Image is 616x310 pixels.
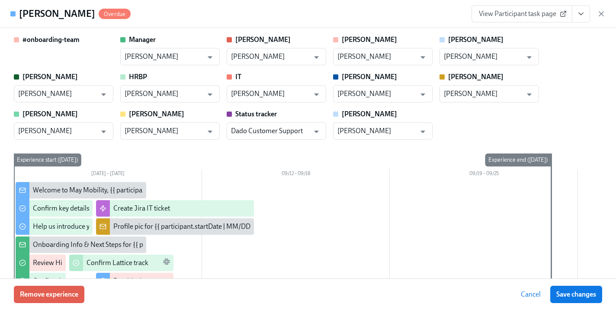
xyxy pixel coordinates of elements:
button: Cancel [515,286,547,303]
button: Remove experience [14,286,84,303]
strong: Status tracker [235,110,277,118]
strong: IT [235,73,241,81]
div: Experience start ([DATE]) [13,153,81,166]
button: Save changes [550,286,602,303]
button: Open [203,125,217,138]
a: View Participant task page [472,5,572,22]
span: Save changes [556,290,596,299]
button: Open [310,88,323,101]
div: Help us introduce you to the team [33,222,132,231]
strong: [PERSON_NAME] [235,35,291,44]
strong: [PERSON_NAME] [129,110,184,118]
strong: [PERSON_NAME] [342,110,397,118]
span: Remove experience [20,290,78,299]
span: Overdue [99,11,131,17]
button: Open [203,88,217,101]
strong: [PERSON_NAME] [22,73,78,81]
button: View task page [572,5,590,22]
div: Onboarding Info & Next Steps for {{ participant.fullName }} [33,240,207,249]
div: Provide documents for your I-9 verification [113,276,240,286]
button: Open [416,88,430,101]
button: Open [416,125,430,138]
div: Experience end ([DATE]) [485,153,551,166]
button: Open [203,51,217,64]
strong: [PERSON_NAME] [448,73,504,81]
div: Welcome to May Mobility, {{ participant.firstName }}! 🎉 [33,185,199,195]
button: Open [310,51,323,64]
button: Open [416,51,430,64]
button: Open [523,51,536,64]
div: Create Jira IT ticket [113,204,170,213]
strong: [PERSON_NAME] [342,35,397,44]
div: Confirm key details about yourself [33,204,133,213]
button: Open [523,88,536,101]
button: Open [310,125,323,138]
span: Cancel [521,290,541,299]
div: Confirm key details about {{ participant.firstName }} [33,276,186,286]
div: Review Hiring Manager Guide & provide link to onboarding plan [33,258,222,268]
span: View Participant task page [479,10,565,18]
strong: [PERSON_NAME] [342,73,397,81]
strong: #onboarding-team [22,35,80,44]
strong: HRBP [129,73,147,81]
div: [DATE] – [DATE] [14,169,202,180]
button: Open [97,88,110,101]
div: Confirm Lattice track [87,258,148,268]
button: Open [97,125,110,138]
span: Slack [163,258,170,268]
div: 09/12 – 09/18 [202,169,390,180]
h4: [PERSON_NAME] [19,7,95,20]
strong: [PERSON_NAME] [22,110,78,118]
div: 09/19 – 09/25 [390,169,578,180]
strong: Manager [129,35,156,44]
div: Profile pic for {{ participant.startDate | MM/DD }} new [PERSON_NAME] {{ participant.fullName }} [113,222,401,231]
strong: [PERSON_NAME] [448,35,504,44]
